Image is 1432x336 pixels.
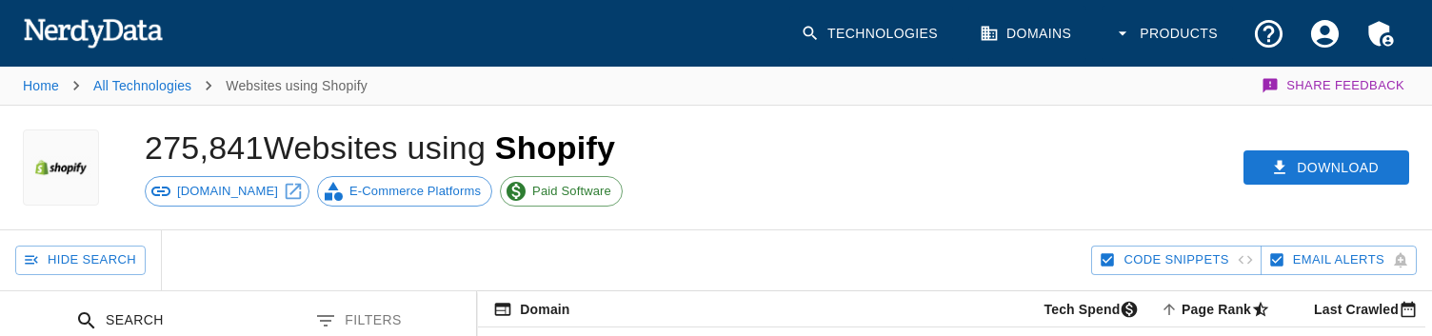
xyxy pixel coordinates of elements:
p: Websites using Shopify [226,76,368,95]
button: Support and Documentation [1241,6,1297,62]
button: Account Settings [1297,6,1353,62]
a: All Technologies [93,78,191,93]
span: A page popularity ranking based on a domain's backlinks. Smaller numbers signal more popular doma... [1157,298,1278,321]
button: Admin Menu [1353,6,1409,62]
button: You are receiving email alerts for this report. Click to disable. [1261,246,1417,275]
nav: breadcrumb [23,67,368,105]
span: Most recent date this website was successfully crawled [1289,298,1425,321]
a: [DOMAIN_NAME] [145,176,309,207]
span: E-Commerce Platforms [339,182,491,201]
span: Paid Software [522,182,622,201]
a: Domains [968,6,1086,62]
a: E-Commerce Platforms [317,176,492,207]
span: The estimated minimum and maximum annual tech spend each webpage has, based on the free, freemium... [1020,298,1147,321]
a: Home [23,78,59,93]
span: Hide Code Snippets [1124,249,1228,271]
button: Download [1243,150,1409,186]
span: You are receiving email alerts for this report. Click to disable. [1293,249,1384,271]
span: The registered domain name (i.e. "nerdydata.com"). [493,298,569,321]
button: Share Feedback [1259,67,1409,105]
img: Shopify logo [31,129,90,206]
span: Shopify [495,129,615,166]
button: Products [1102,6,1233,62]
button: Hide Search [15,246,146,275]
a: Technologies [789,6,953,62]
button: Hide Code Snippets [1091,246,1261,275]
span: [DOMAIN_NAME] [167,182,288,201]
h1: 275,841 Websites using [145,129,615,166]
img: NerdyData.com [23,13,163,51]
